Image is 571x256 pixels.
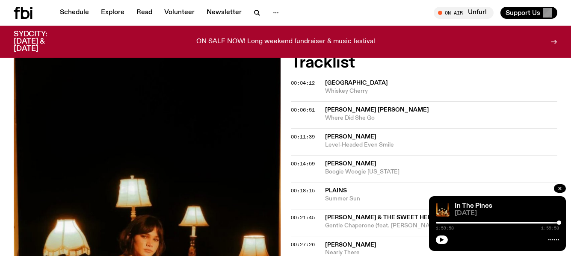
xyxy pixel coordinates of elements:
span: [PERSON_NAME] [325,242,376,248]
a: Schedule [55,7,94,19]
p: ON SALE NOW! Long weekend fundraiser & music festival [196,38,375,46]
span: Gentle Chaperone (feat. [PERSON_NAME]) [325,222,558,230]
button: 00:06:51 [291,108,315,112]
span: Whiskey Cherry [325,87,558,95]
button: On AirUnfurl [434,7,494,19]
button: 00:27:26 [291,242,315,247]
button: 00:11:39 [291,135,315,139]
a: Explore [96,7,130,19]
button: 00:21:45 [291,215,315,220]
span: 00:27:26 [291,241,315,248]
button: 00:04:12 [291,81,315,85]
span: [PERSON_NAME] & The Sweet Hereafter [325,215,455,221]
span: Summer Sun [325,195,558,203]
a: Volunteer [159,7,200,19]
span: 1:59:58 [436,226,454,230]
span: [PERSON_NAME] [325,161,376,167]
button: Support Us [500,7,557,19]
h3: SYDCITY: [DATE] & [DATE] [14,31,68,53]
span: Where Did She Go [325,114,558,122]
span: 00:11:39 [291,133,315,140]
span: 00:21:45 [291,214,315,221]
span: [DATE] [455,210,559,217]
span: 1:59:58 [541,226,559,230]
span: 00:18:15 [291,187,315,194]
button: 00:14:59 [291,162,315,166]
span: Plains [325,188,347,194]
span: 00:06:51 [291,106,315,113]
h2: Tracklist [291,55,558,71]
a: Read [131,7,157,19]
span: Boogie Woogie [US_STATE] [325,168,558,176]
span: 00:04:12 [291,79,315,86]
a: Newsletter [201,7,247,19]
span: Support Us [506,9,540,17]
span: [GEOGRAPHIC_DATA] [325,80,388,86]
span: Level-Headed Even Smile [325,141,558,149]
span: [PERSON_NAME] [PERSON_NAME] [325,107,429,113]
button: 00:18:15 [291,188,315,193]
span: [PERSON_NAME] [325,134,376,140]
a: In The Pines [455,203,492,209]
span: 00:14:59 [291,160,315,167]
